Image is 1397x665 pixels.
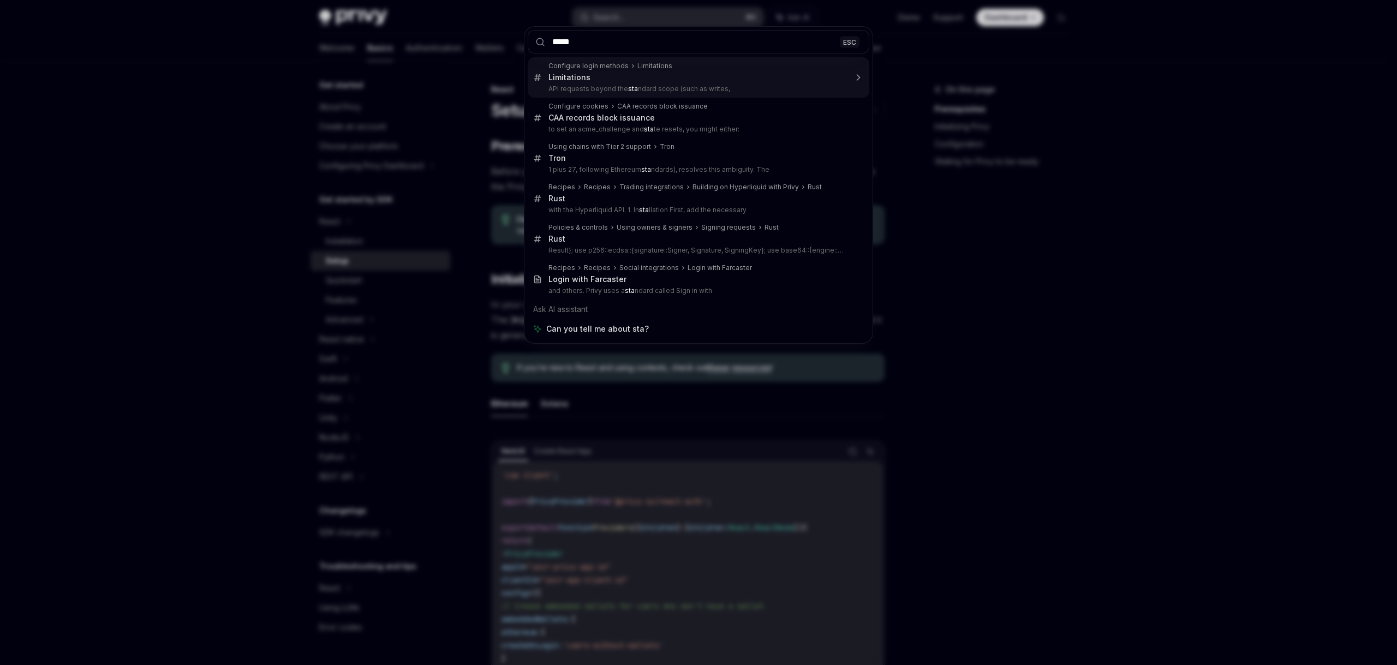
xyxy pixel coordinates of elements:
[644,125,654,133] b: sta
[692,183,799,191] div: Building on Hyperliquid with Privy
[625,286,635,295] b: sta
[619,183,684,191] div: Trading integrations
[548,85,846,93] p: API requests beyond the ndard scope (such as writes,
[584,263,611,272] div: Recipes
[548,125,846,134] p: to set an acme_challenge and te resets, you might either:
[840,36,859,47] div: ESC
[548,223,608,232] div: Policies & controls
[628,85,638,93] b: sta
[808,183,822,191] div: Rust
[584,183,611,191] div: Recipes
[637,62,672,70] div: Limitations
[701,223,756,232] div: Signing requests
[548,246,846,255] p: Result}; use p256::ecdsa::{signature::Signer, Signature, SigningKey}; use base64::{engine::general_p
[548,165,846,174] p: 1 plus 27, following Ethereum ndards), resolves this ambiguity. The
[546,323,649,334] span: Can you tell me about sta?
[528,299,869,319] div: Ask AI assistant
[548,274,626,284] div: Login with Farcaster
[548,113,655,123] div: CAA records block issuance
[641,165,651,173] b: sta
[548,102,608,111] div: Configure cookies
[765,223,779,232] div: Rust
[548,234,565,244] div: Rust
[617,102,708,111] div: CAA records block issuance
[548,286,846,295] p: and others. Privy uses a ndard called Sign in with
[548,73,590,82] div: Limitations
[548,206,846,214] p: with the Hyperliquid API. 1. In llation First, add the necessary
[617,223,692,232] div: Using owners & signers
[619,263,679,272] div: Social integrations
[660,142,674,151] div: Tron
[548,153,566,163] div: Tron
[548,194,565,203] div: Rust
[688,263,752,272] div: Login with Farcaster
[548,142,651,151] div: Using chains with Tier 2 support
[548,62,629,70] div: Configure login methods
[548,263,575,272] div: Recipes
[548,183,575,191] div: Recipes
[639,206,649,214] b: sta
